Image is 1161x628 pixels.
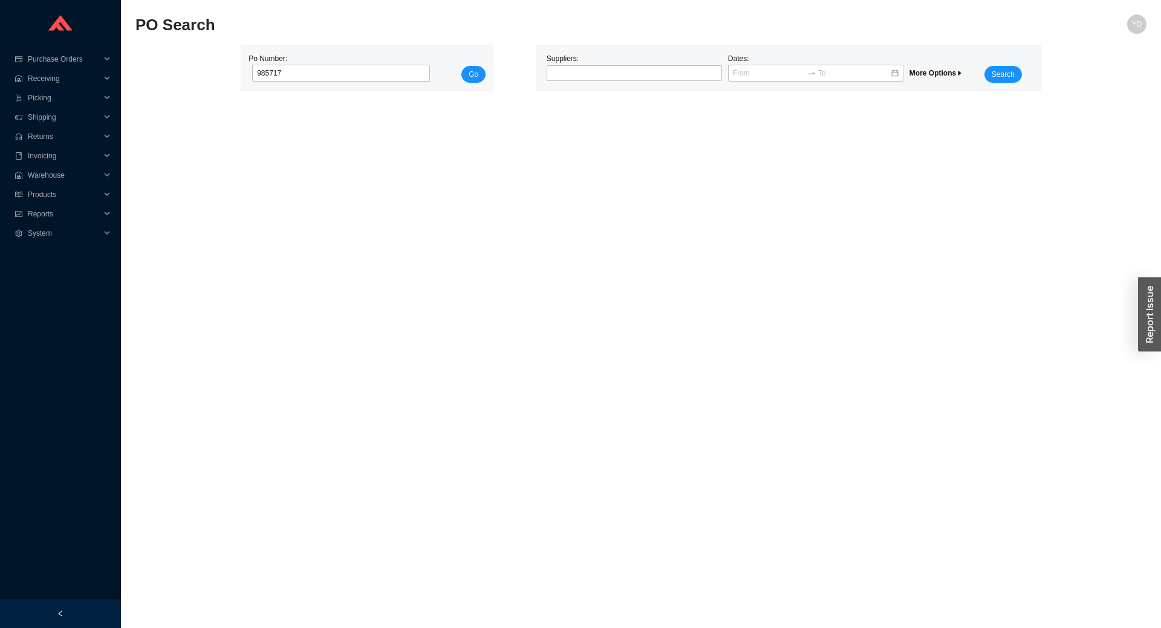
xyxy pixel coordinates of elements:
[733,67,805,79] input: From
[15,230,23,237] span: setting
[956,70,963,77] span: caret-right
[28,69,100,88] span: Receiving
[135,15,894,36] h2: PO Search
[992,68,1015,80] span: Search
[909,69,963,77] span: More Options
[15,210,23,218] span: fund
[469,68,478,80] span: Go
[15,152,23,160] span: book
[28,166,100,185] span: Warehouse
[28,185,100,204] span: Products
[15,56,23,63] span: credit-card
[57,610,64,617] span: left
[807,69,816,77] span: to
[461,66,486,83] button: Go
[249,53,426,83] div: Po Number:
[28,127,100,146] span: Returns
[28,50,100,69] span: Purchase Orders
[544,53,725,83] div: Suppliers:
[1132,15,1142,34] span: YD
[28,88,100,108] span: Picking
[984,66,1022,83] button: Search
[807,69,816,77] span: swap-right
[818,67,890,79] input: To
[15,133,23,140] span: customer-service
[28,224,100,243] span: System
[28,204,100,224] span: Reports
[15,191,23,198] span: read
[28,108,100,127] span: Shipping
[28,146,100,166] span: Invoicing
[725,53,906,83] div: Dates:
